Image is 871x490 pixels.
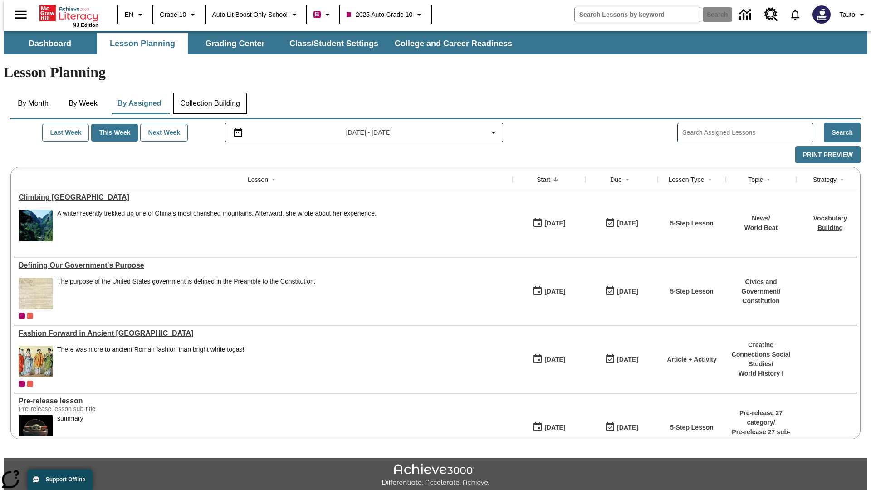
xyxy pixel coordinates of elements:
button: By Month [10,93,56,114]
div: There was more to ancient Roman fashion than bright white togas! [57,346,244,377]
button: 06/30/26: Last day the lesson can be accessed [602,215,641,232]
div: Lesson Type [668,175,704,184]
div: [DATE] [617,218,638,229]
div: Fashion Forward in Ancient Rome [19,329,508,338]
div: There was more to ancient Roman fashion than bright white togas! [57,346,244,353]
button: This Week [91,124,138,142]
button: Open side menu [7,1,34,28]
img: Avatar [812,5,831,24]
a: Pre-release lesson, Lessons [19,397,508,405]
p: 5-Step Lesson [670,219,714,228]
a: Climbing Mount Tai, Lessons [19,193,508,201]
p: Pre-release 27 category / [730,408,792,427]
div: Pre-release lesson [19,397,508,405]
p: Creating Connections Social Studies / [730,340,792,369]
p: Pre-release 27 sub-category [730,427,792,446]
span: Grade 10 [160,10,186,20]
a: Vocabulary Building [813,215,847,231]
div: SubNavbar [4,33,520,54]
div: SubNavbar [4,31,867,54]
button: Select the date range menu item [229,127,499,138]
button: Print Preview [795,146,861,164]
span: B [315,9,319,20]
span: Support Offline [46,476,85,483]
p: World History I [730,369,792,378]
div: OL 2025 Auto Grade 11 [27,381,33,387]
button: 03/31/26: Last day the lesson can be accessed [602,283,641,300]
div: [DATE] [544,354,565,365]
button: By Assigned [110,93,168,114]
button: 01/25/26: Last day the lesson can be accessed [602,419,641,436]
span: EN [125,10,133,20]
div: Topic [748,175,763,184]
a: Fashion Forward in Ancient Rome, Lessons [19,329,508,338]
img: hero alt text [19,415,53,446]
button: Next Week [140,124,188,142]
div: Defining Our Government's Purpose [19,261,508,269]
button: 07/01/25: First time the lesson was available [529,283,568,300]
span: [DATE] - [DATE] [346,128,392,137]
img: This historic document written in calligraphic script on aged parchment, is the Preamble of the C... [19,278,53,309]
button: School: Auto Lit Boost only School, Select your school [208,6,303,23]
span: Tauto [840,10,855,20]
button: Grade: Grade 10, Select a grade [156,6,202,23]
div: summary [57,415,83,422]
h1: Lesson Planning [4,64,867,81]
div: [DATE] [544,286,565,297]
button: Sort [268,174,279,185]
button: Support Offline [27,469,93,490]
button: 03/31/25: First time the lesson was available [529,351,568,368]
p: Article + Activity [667,355,717,364]
button: By Week [60,93,106,114]
a: Data Center [734,2,759,27]
p: World Beat [744,223,778,233]
div: Strategy [813,175,837,184]
input: Search Assigned Lessons [682,126,813,139]
div: [DATE] [617,354,638,365]
img: Illustration showing ancient Roman women wearing clothing in different styles and colors [19,346,53,377]
button: 07/22/25: First time the lesson was available [529,215,568,232]
button: Last Week [42,124,89,142]
div: Due [610,175,622,184]
div: Pre-release lesson sub-title [19,405,155,412]
a: Home [39,4,98,22]
button: College and Career Readiness [387,33,519,54]
div: [DATE] [617,286,638,297]
div: summary [57,415,83,446]
div: Climbing Mount Tai [19,193,508,201]
p: Constitution [730,296,792,306]
button: Class/Student Settings [282,33,386,54]
span: Auto Lit Boost only School [212,10,288,20]
p: 5-Step Lesson [670,423,714,432]
span: 2025 Auto Grade 10 [347,10,412,20]
button: Sort [763,174,774,185]
button: Grading Center [190,33,280,54]
div: Home [39,3,98,28]
div: A writer recently trekked up one of China's most cherished mountains. Afterward, she wrote about ... [57,210,377,241]
input: search field [575,7,700,22]
span: NJ Edition [73,22,98,28]
div: Current Class [19,313,25,319]
div: The purpose of the United States government is defined in the Preamble to the Constitution. [57,278,316,285]
button: Search [824,123,861,142]
img: 6000 stone steps to climb Mount Tai in Chinese countryside [19,210,53,241]
button: Profile/Settings [836,6,871,23]
div: Start [537,175,550,184]
a: Resource Center, Will open in new tab [759,2,783,27]
button: Sort [550,174,561,185]
button: Lesson Planning [97,33,188,54]
svg: Collapse Date Range Filter [488,127,499,138]
button: Sort [622,174,633,185]
span: OL 2025 Auto Grade 11 [27,313,33,319]
button: Class: 2025 Auto Grade 10, Select your class [343,6,428,23]
span: Current Class [19,381,25,387]
button: 04/06/26: Last day the lesson can be accessed [602,351,641,368]
button: Sort [705,174,715,185]
div: Lesson [248,175,268,184]
button: Select a new avatar [807,3,836,26]
button: 01/22/25: First time the lesson was available [529,419,568,436]
button: Boost Class color is violet red. Change class color [310,6,337,23]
